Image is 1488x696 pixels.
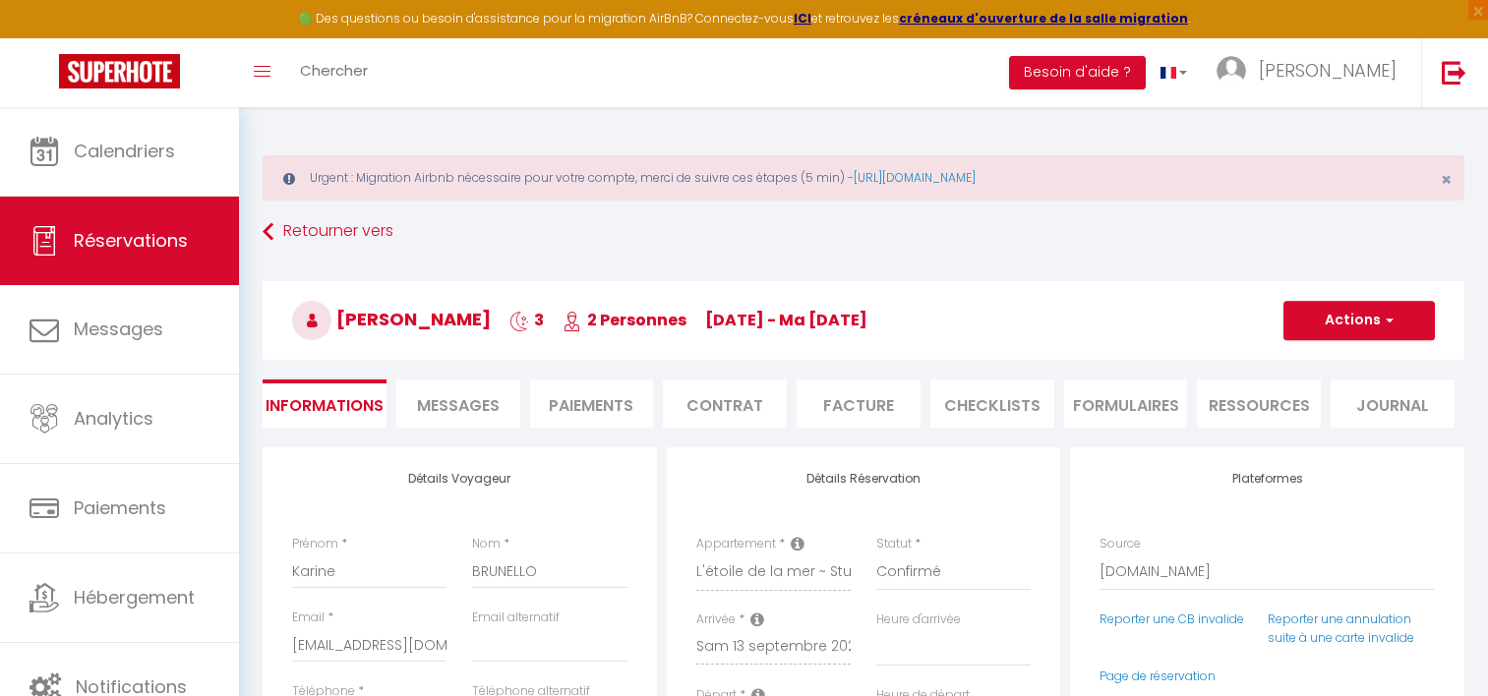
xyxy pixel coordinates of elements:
[74,585,195,609] span: Hébergement
[74,495,166,520] span: Paiements
[263,214,1464,250] a: Retourner vers
[1100,667,1216,684] a: Page de réservation
[509,309,544,331] span: 3
[292,535,338,553] label: Prénom
[292,472,627,486] h4: Détails Voyageur
[876,610,961,629] label: Heure d'arrivée
[285,38,383,107] a: Chercher
[876,535,912,553] label: Statut
[1442,60,1466,85] img: logout
[696,610,736,629] label: Arrivée
[292,609,325,627] label: Email
[74,139,175,163] span: Calendriers
[696,535,776,553] label: Appartement
[292,307,491,331] span: [PERSON_NAME]
[300,60,368,81] span: Chercher
[530,379,654,428] li: Paiements
[74,317,163,341] span: Messages
[472,609,560,627] label: Email alternatif
[59,54,180,88] img: Super Booking
[1441,167,1452,192] span: ×
[1259,58,1397,83] span: [PERSON_NAME]
[1283,301,1435,340] button: Actions
[663,379,787,428] li: Contrat
[263,379,387,428] li: Informations
[930,379,1054,428] li: CHECKLISTS
[899,10,1188,27] a: créneaux d'ouverture de la salle migration
[1100,535,1141,553] label: Source
[705,309,867,331] span: [DATE] - ma [DATE]
[74,228,188,253] span: Réservations
[1064,379,1188,428] li: FORMULAIRES
[854,169,976,186] a: [URL][DOMAIN_NAME]
[797,379,921,428] li: Facture
[1009,56,1146,89] button: Besoin d'aide ?
[417,394,500,417] span: Messages
[794,10,811,27] a: ICI
[1268,610,1414,646] a: Reporter une annulation suite à une carte invalide
[1100,610,1244,627] a: Reporter une CB invalide
[1202,38,1421,107] a: ... [PERSON_NAME]
[472,535,501,553] label: Nom
[1197,379,1321,428] li: Ressources
[1441,171,1452,189] button: Close
[696,472,1032,486] h4: Détails Réservation
[1217,56,1246,86] img: ...
[563,309,686,331] span: 2 Personnes
[263,155,1464,201] div: Urgent : Migration Airbnb nécessaire pour votre compte, merci de suivre ces étapes (5 min) -
[1331,379,1455,428] li: Journal
[1100,472,1435,486] h4: Plateformes
[74,406,153,431] span: Analytics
